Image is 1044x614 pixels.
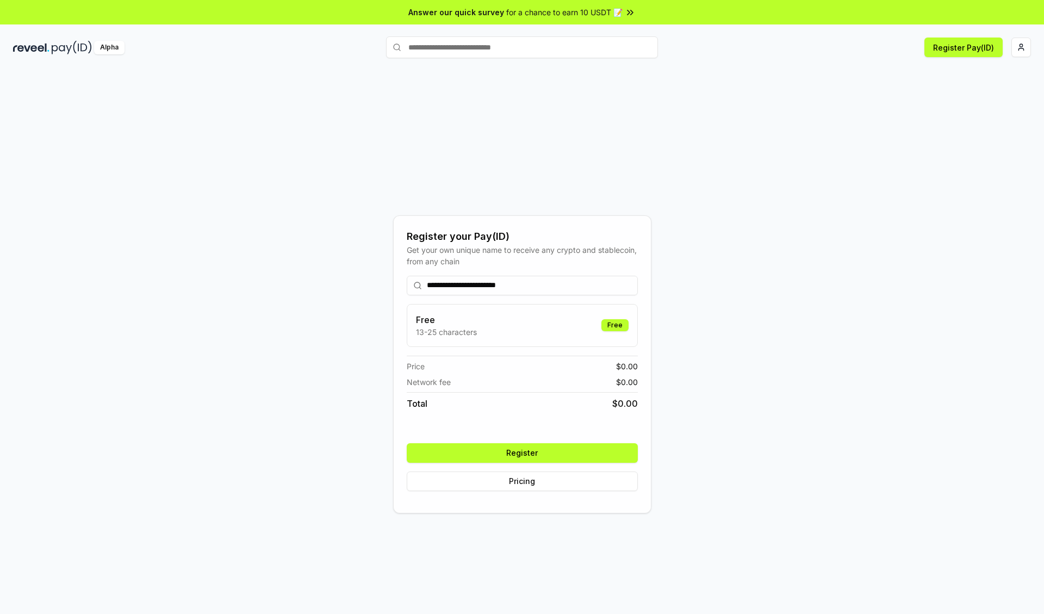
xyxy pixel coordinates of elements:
[52,41,92,54] img: pay_id
[924,38,1003,57] button: Register Pay(ID)
[407,443,638,463] button: Register
[616,376,638,388] span: $ 0.00
[407,229,638,244] div: Register your Pay(ID)
[601,319,629,331] div: Free
[612,397,638,410] span: $ 0.00
[407,376,451,388] span: Network fee
[506,7,623,18] span: for a chance to earn 10 USDT 📝
[416,326,477,338] p: 13-25 characters
[407,361,425,372] span: Price
[616,361,638,372] span: $ 0.00
[407,472,638,491] button: Pricing
[416,313,477,326] h3: Free
[407,397,427,410] span: Total
[94,41,125,54] div: Alpha
[13,41,49,54] img: reveel_dark
[408,7,504,18] span: Answer our quick survey
[407,244,638,267] div: Get your own unique name to receive any crypto and stablecoin, from any chain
